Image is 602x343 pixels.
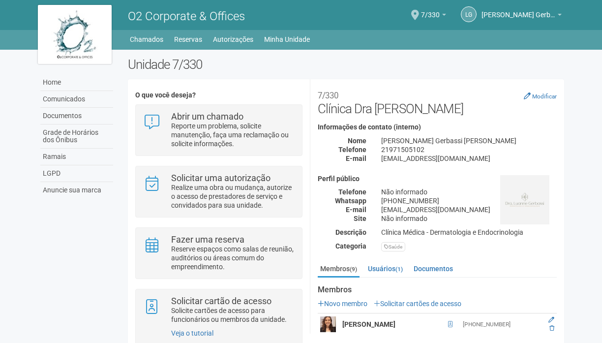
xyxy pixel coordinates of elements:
[40,125,113,149] a: Grade de Horários dos Ônibus
[171,183,295,210] p: Realize uma obra ou mudança, autorize o acesso de prestadores de serviço e convidados para sua un...
[421,12,446,20] a: 7/330
[463,320,540,329] div: [PHONE_NUMBER]
[381,242,405,251] div: Saúde
[348,137,366,145] strong: Nome
[374,205,564,214] div: [EMAIL_ADDRESS][DOMAIN_NAME]
[374,214,564,223] div: Não informado
[374,228,564,237] div: Clínica Médica - Dermatologia e Endocrinologia
[411,261,455,276] a: Documentos
[549,325,554,332] a: Excluir membro
[40,182,113,198] a: Anuncie sua marca
[128,9,245,23] span: O2 Corporate & Offices
[365,261,405,276] a: Usuários(1)
[40,165,113,182] a: LGPD
[338,188,366,196] strong: Telefone
[482,12,562,20] a: [PERSON_NAME] Gerbassi [PERSON_NAME]
[318,300,367,308] a: Novo membro
[143,174,294,210] a: Solicitar uma autorização Realize uma obra ou mudança, autorize o acesso de prestadores de serviç...
[421,1,440,19] span: 7/330
[130,32,163,46] a: Chamados
[264,32,310,46] a: Minha Unidade
[335,242,366,250] strong: Categoria
[350,266,357,273] small: (9)
[143,235,294,271] a: Fazer uma reserva Reserve espaços como salas de reunião, auditórios ou áreas comum do empreendime...
[213,32,253,46] a: Autorizações
[171,234,244,245] strong: Fazer uma reserva
[171,329,213,337] a: Veja o tutorial
[171,173,271,183] strong: Solicitar uma autorização
[40,91,113,108] a: Comunicados
[548,316,554,323] a: Editar membro
[532,93,557,100] small: Modificar
[171,306,295,324] p: Solicite cartões de acesso para funcionários ou membros da unidade.
[374,145,564,154] div: 21971505102
[171,245,295,271] p: Reserve espaços como salas de reunião, auditórios ou áreas comum do empreendimento.
[174,32,202,46] a: Reservas
[335,197,366,205] strong: Whatsapp
[40,74,113,91] a: Home
[320,316,336,332] img: user.png
[171,111,243,122] strong: Abrir um chamado
[318,124,557,131] h4: Informações de contato (interno)
[38,5,112,64] img: logo.jpg
[342,320,395,328] strong: [PERSON_NAME]
[318,285,557,294] strong: Membros
[335,228,366,236] strong: Descrição
[346,155,366,162] strong: E-mail
[374,196,564,205] div: [PHONE_NUMBER]
[40,108,113,125] a: Documentos
[135,92,302,99] h4: O que você deseja?
[482,1,555,19] span: Luanne Gerbassi Campos
[374,300,461,308] a: Solicitar cartões de acesso
[318,261,360,278] a: Membros(9)
[143,297,294,324] a: Solicitar cartão de acesso Solicite cartões de acesso para funcionários ou membros da unidade.
[374,136,564,145] div: [PERSON_NAME] Gerbassi [PERSON_NAME]
[346,206,366,214] strong: E-mail
[524,92,557,100] a: Modificar
[318,87,557,116] h2: Clínica Dra [PERSON_NAME]
[143,112,294,148] a: Abrir um chamado Reporte um problema, solicite manutenção, faça uma reclamação ou solicite inform...
[171,296,271,306] strong: Solicitar cartão de acesso
[461,6,477,22] a: LG
[318,91,338,100] small: 7/330
[374,187,564,196] div: Não informado
[128,57,564,72] h2: Unidade 7/330
[171,122,295,148] p: Reporte um problema, solicite manutenção, faça uma reclamação ou solicite informações.
[354,215,366,222] strong: Site
[374,154,564,163] div: [EMAIL_ADDRESS][DOMAIN_NAME]
[338,146,366,154] strong: Telefone
[40,149,113,165] a: Ramais
[395,266,403,273] small: (1)
[500,175,549,224] img: business.png
[318,175,557,183] h4: Perfil público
